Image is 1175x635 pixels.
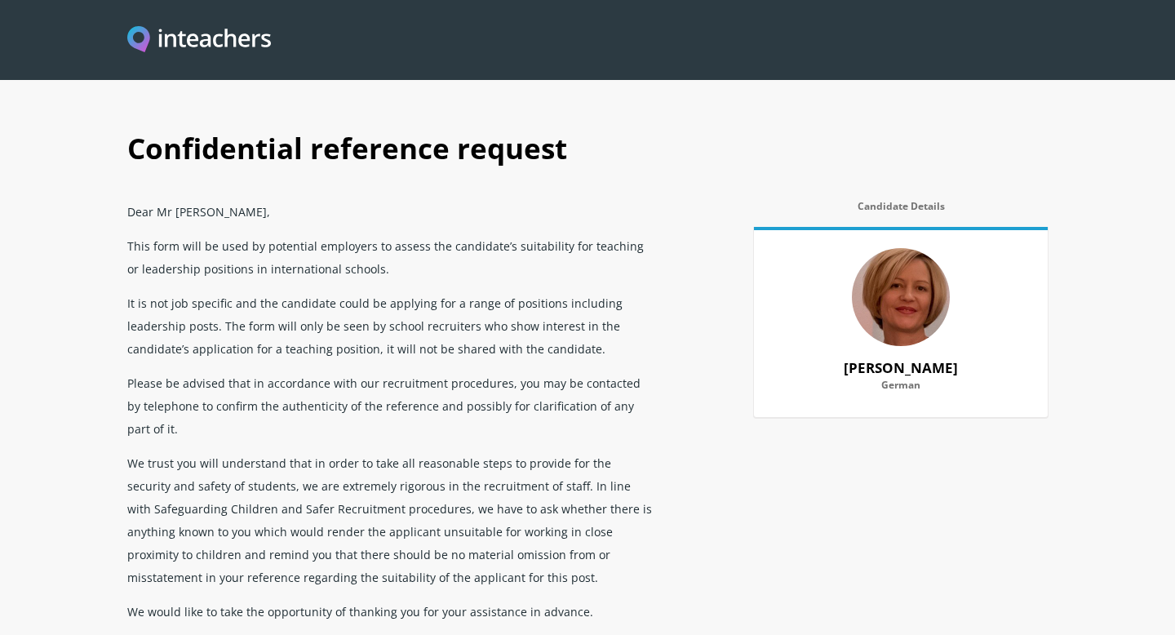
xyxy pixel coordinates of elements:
a: Visit this site's homepage [127,26,271,55]
img: 79964 [852,248,950,346]
img: Inteachers [127,26,271,55]
p: We trust you will understand that in order to take all reasonable steps to provide for the securi... [127,446,656,594]
p: It is not job specific and the candidate could be applying for a range of positions including lea... [127,286,656,366]
label: Candidate Details [754,201,1048,222]
label: German [774,380,1028,401]
h1: Confidential reference request [127,114,1048,194]
p: This form will be used by potential employers to assess the candidate’s suitability for teaching ... [127,229,656,286]
p: Dear Mr [PERSON_NAME], [127,194,656,229]
p: We would like to take the opportunity of thanking you for your assistance in advance. [127,594,656,628]
strong: [PERSON_NAME] [844,358,958,377]
p: Please be advised that in accordance with our recruitment procedures, you may be contacted by tel... [127,366,656,446]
